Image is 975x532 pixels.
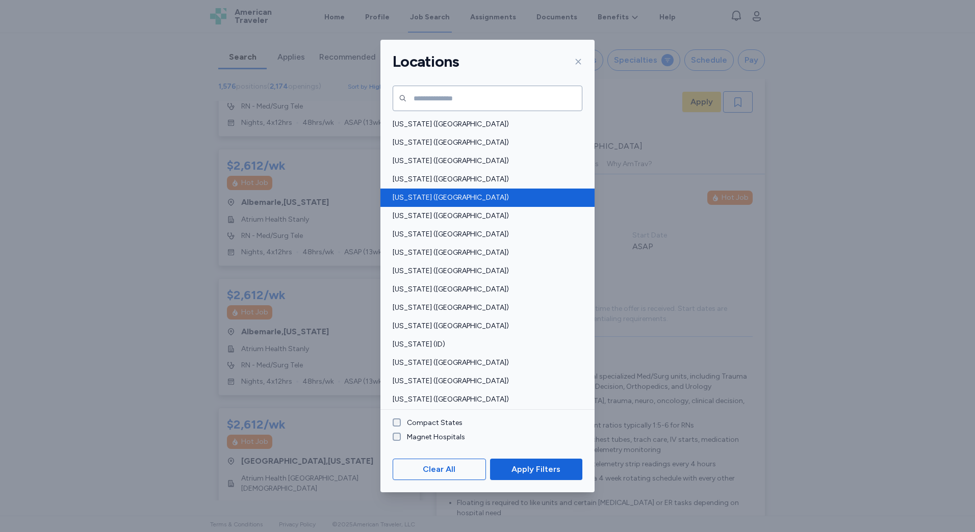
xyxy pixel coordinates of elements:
[393,321,576,331] span: [US_STATE] ([GEOGRAPHIC_DATA])
[393,266,576,276] span: [US_STATE] ([GEOGRAPHIC_DATA])
[423,463,455,475] span: Clear All
[490,459,582,480] button: Apply Filters
[393,156,576,166] span: [US_STATE] ([GEOGRAPHIC_DATA])
[393,248,576,258] span: [US_STATE] ([GEOGRAPHIC_DATA])
[393,394,576,405] span: [US_STATE] ([GEOGRAPHIC_DATA])
[401,418,463,428] label: Compact States
[393,138,576,148] span: [US_STATE] ([GEOGRAPHIC_DATA])
[393,459,486,480] button: Clear All
[393,193,576,203] span: [US_STATE] ([GEOGRAPHIC_DATA])
[393,339,576,350] span: [US_STATE] (ID)
[393,52,459,71] h1: Locations
[393,376,576,386] span: [US_STATE] ([GEOGRAPHIC_DATA])
[393,211,576,221] span: [US_STATE] ([GEOGRAPHIC_DATA])
[393,303,576,313] span: [US_STATE] ([GEOGRAPHIC_DATA])
[393,284,576,295] span: [US_STATE] ([GEOGRAPHIC_DATA])
[393,229,576,240] span: [US_STATE] ([GEOGRAPHIC_DATA])
[401,432,465,442] label: Magnet Hospitals
[393,174,576,184] span: [US_STATE] ([GEOGRAPHIC_DATA])
[393,358,576,368] span: [US_STATE] ([GEOGRAPHIC_DATA])
[393,119,576,129] span: [US_STATE] ([GEOGRAPHIC_DATA])
[511,463,560,475] span: Apply Filters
